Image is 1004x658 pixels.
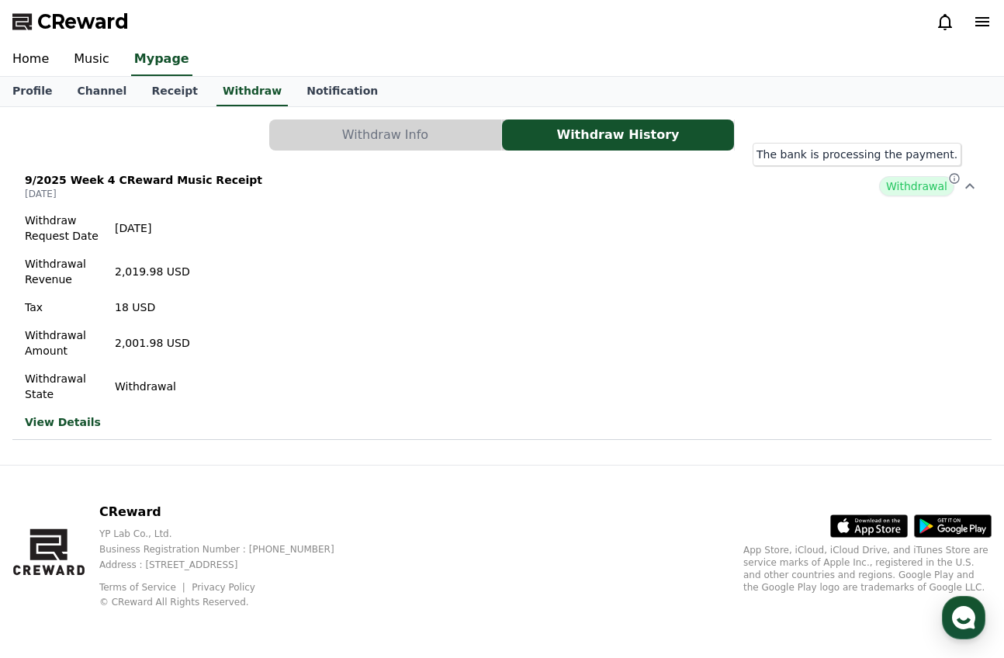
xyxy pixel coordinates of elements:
[102,492,200,531] a: Messages
[502,119,734,151] button: Withdraw History
[25,256,102,287] p: Withdrawal Revenue
[753,143,961,166] div: The bank is processing the payment.
[25,327,102,358] p: Withdrawal Amount
[5,492,102,531] a: Home
[294,77,390,106] a: Notification
[502,119,735,151] a: Withdraw History
[25,414,190,430] a: View Details
[37,9,129,34] span: CReward
[25,371,102,402] p: Withdrawal State
[64,77,139,106] a: Channel
[216,77,288,106] a: Withdraw
[115,335,190,351] p: 2,001.98 USD
[61,43,122,76] a: Music
[115,264,190,279] p: 2,019.98 USD
[200,492,298,531] a: Settings
[115,300,190,315] p: 18 USD
[99,528,359,540] p: YP Lab Co., Ltd.
[115,220,190,236] p: [DATE]
[269,119,501,151] button: Withdraw Info
[12,9,129,34] a: CReward
[99,559,359,571] p: Address : [STREET_ADDRESS]
[879,176,954,196] span: Withdrawal
[25,300,102,315] p: Tax
[230,515,268,528] span: Settings
[25,188,262,200] p: [DATE]
[131,43,192,76] a: Mypage
[12,163,992,440] button: 9/2025 Week 4 CReward Music Receipt [DATE] Withdrawal The bank is processing the payment. Withdra...
[25,213,102,244] p: Withdraw Request Date
[269,119,502,151] a: Withdraw Info
[743,544,992,594] p: App Store, iCloud, iCloud Drive, and iTunes Store are service marks of Apple Inc., registered in ...
[129,516,175,528] span: Messages
[99,596,359,608] p: © CReward All Rights Reserved.
[25,172,262,188] p: 9/2025 Week 4 CReward Music Receipt
[115,379,190,394] p: Withdrawal
[139,77,210,106] a: Receipt
[99,582,188,593] a: Terms of Service
[40,515,67,528] span: Home
[192,582,255,593] a: Privacy Policy
[99,503,359,521] p: CReward
[99,543,359,556] p: Business Registration Number : [PHONE_NUMBER]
